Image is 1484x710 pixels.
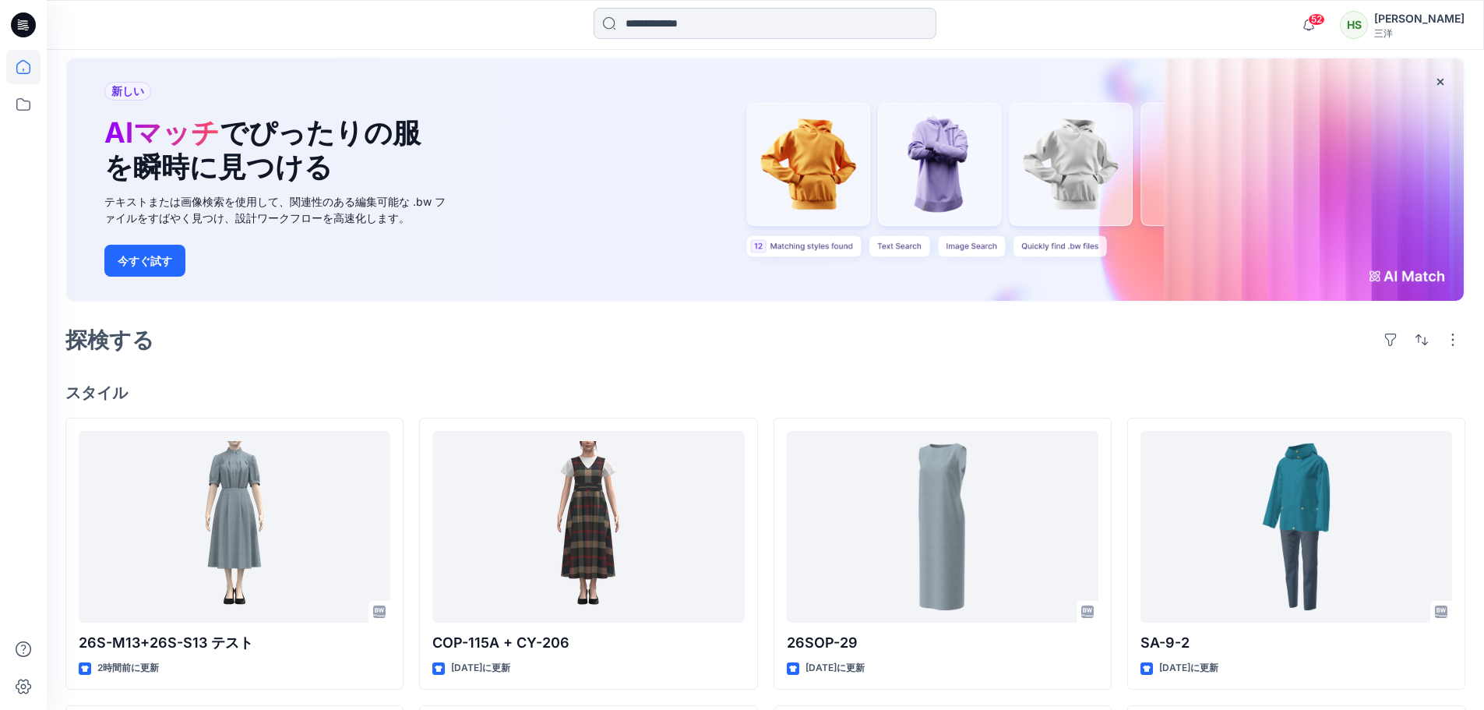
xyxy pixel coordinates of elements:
[451,662,510,673] font: [DATE]に更新
[1374,27,1393,39] font: 三洋
[1347,18,1362,31] font: HS
[1311,13,1322,25] font: 52
[104,195,446,224] font: テキストまたは画像検索を使用して、関連性のある編集可能な .bw ファイルをすばやく見つけ、設計ワークフローを高速化します。
[1140,431,1452,623] a: SA-9-2
[118,254,172,267] font: 今すぐ試す
[787,431,1098,623] a: 26SOP-29
[97,662,159,673] font: 2時間前に更新
[79,634,253,651] font: 26S-M13+26S-S13 テスト
[432,431,744,623] a: COP-115A + CY-206
[65,327,154,353] font: 探検する
[111,84,144,97] font: 新しい
[432,634,569,651] font: COP-115A + CY-206
[1159,662,1218,673] font: [DATE]に更新
[1140,634,1190,651] font: SA-9-2
[65,383,128,402] font: スタイル
[104,115,220,150] font: AIマッチ
[805,662,865,673] font: [DATE]に更新
[104,115,421,183] font: でぴったりの服を瞬時に見つける
[1374,12,1465,25] font: [PERSON_NAME]
[79,431,390,623] a: 26S-M13+26S-S13 テスト
[104,245,185,277] button: 今すぐ試す
[787,634,858,651] font: 26SOP-29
